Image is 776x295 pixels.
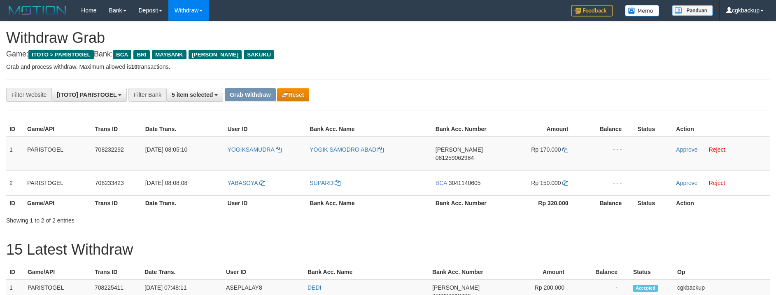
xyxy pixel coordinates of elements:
[633,285,658,292] span: Accepted
[277,88,309,101] button: Reset
[131,63,137,70] strong: 10
[577,265,630,280] th: Balance
[531,180,561,186] span: Rp 150.000
[306,122,432,137] th: Bank Acc. Name
[224,195,306,211] th: User ID
[308,284,321,291] a: DEDI
[145,180,187,186] span: [DATE] 08:08:08
[227,180,257,186] span: YABASOYA
[95,180,124,186] span: 708233423
[24,137,92,171] td: PARISTOGEL
[6,241,770,258] h1: 15 Latest Withdraw
[225,88,275,101] button: Grab Withdraw
[6,195,24,211] th: ID
[634,195,673,211] th: Status
[310,180,340,186] a: SUPARDI
[223,265,304,280] th: User ID
[500,195,581,211] th: Rp 320.000
[6,63,770,71] p: Grab and process withdraw. Maximum allowed is transactions.
[676,180,697,186] a: Approve
[634,122,673,137] th: Status
[145,146,187,153] span: [DATE] 08:05:10
[6,170,24,195] td: 2
[172,91,213,98] span: 5 item selected
[152,50,186,59] span: MAYBANK
[24,170,92,195] td: PARISTOGEL
[673,122,770,137] th: Action
[429,265,497,280] th: Bank Acc. Number
[113,50,131,59] span: BCA
[304,265,429,280] th: Bank Acc. Name
[227,180,265,186] a: YABASOYA
[562,146,568,153] a: Copy 170000 to clipboard
[24,265,91,280] th: Game/API
[141,265,223,280] th: Date Trans.
[674,265,770,280] th: Op
[580,137,634,171] td: - - -
[436,155,474,161] span: Copy 081259062984 to clipboard
[166,88,223,102] button: 5 item selected
[580,122,634,137] th: Balance
[224,122,306,137] th: User ID
[24,195,92,211] th: Game/API
[6,265,24,280] th: ID
[189,50,242,59] span: [PERSON_NAME]
[6,4,69,16] img: MOTION_logo.png
[133,50,149,59] span: BRI
[580,195,634,211] th: Balance
[580,170,634,195] td: - - -
[227,146,281,153] a: YOGIKSAMUDRA
[6,50,770,59] h4: Game: Bank:
[142,195,224,211] th: Date Trans.
[306,195,432,211] th: Bank Acc. Name
[6,137,24,171] td: 1
[142,122,224,137] th: Date Trans.
[227,146,274,153] span: YOGIKSAMUDRA
[497,265,577,280] th: Amount
[6,122,24,137] th: ID
[436,146,483,153] span: [PERSON_NAME]
[6,88,51,102] div: Filter Website
[562,180,568,186] a: Copy 150000 to clipboard
[625,5,659,16] img: Button%20Memo.svg
[51,88,127,102] button: [ITOTO] PARISTOGEL
[676,146,697,153] a: Approve
[531,146,561,153] span: Rp 170.000
[24,122,92,137] th: Game/API
[128,88,166,102] div: Filter Bank
[28,50,94,59] span: ITOTO > PARISTOGEL
[432,284,480,291] span: [PERSON_NAME]
[500,122,581,137] th: Amount
[92,195,142,211] th: Trans ID
[95,146,124,153] span: 708232292
[630,265,674,280] th: Status
[709,146,725,153] a: Reject
[449,180,481,186] span: Copy 3041140605 to clipboard
[436,180,447,186] span: BCA
[91,265,141,280] th: Trans ID
[57,91,117,98] span: [ITOTO] PARISTOGEL
[310,146,384,153] a: YOGIK SAMODRO ABADI
[6,213,317,225] div: Showing 1 to 2 of 2 entries
[571,5,613,16] img: Feedback.jpg
[244,50,274,59] span: SAKUKU
[673,195,770,211] th: Action
[432,122,500,137] th: Bank Acc. Number
[709,180,725,186] a: Reject
[92,122,142,137] th: Trans ID
[432,195,500,211] th: Bank Acc. Number
[672,5,713,16] img: panduan.png
[6,30,770,46] h1: Withdraw Grab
